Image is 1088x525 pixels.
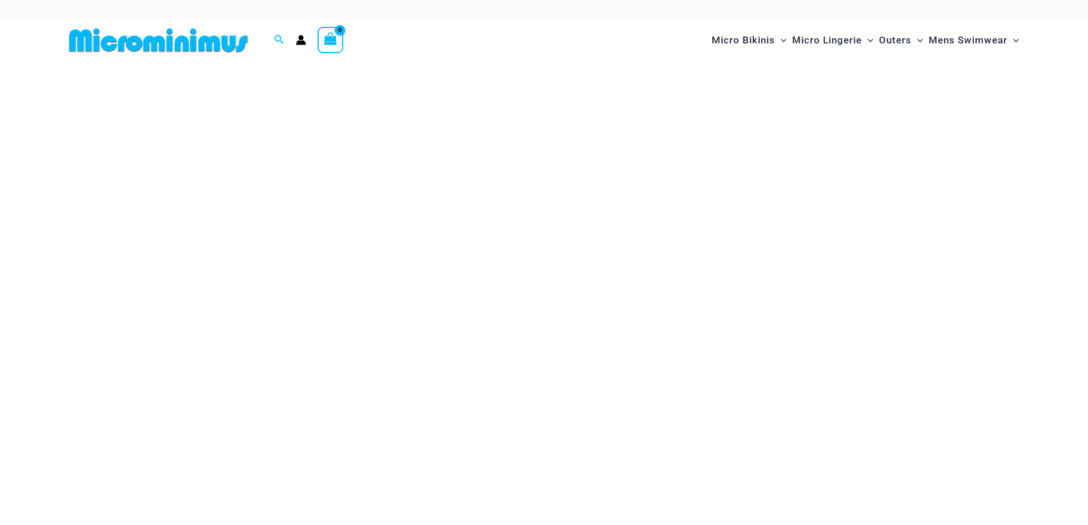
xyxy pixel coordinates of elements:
[65,27,252,53] img: MM SHOP LOGO FLAT
[775,26,786,55] span: Menu Toggle
[1007,26,1019,55] span: Menu Toggle
[926,23,1022,58] a: Mens SwimwearMenu ToggleMenu Toggle
[792,26,862,55] span: Micro Lingerie
[876,23,926,58] a: OutersMenu ToggleMenu Toggle
[929,26,1007,55] span: Mens Swimwear
[709,23,789,58] a: Micro BikinisMenu ToggleMenu Toggle
[789,23,876,58] a: Micro LingerieMenu ToggleMenu Toggle
[879,26,912,55] span: Outers
[912,26,923,55] span: Menu Toggle
[318,27,344,53] a: View Shopping Cart, empty
[296,35,306,45] a: Account icon link
[274,33,284,47] a: Search icon link
[712,26,775,55] span: Micro Bikinis
[707,21,1024,59] nav: Site Navigation
[862,26,873,55] span: Menu Toggle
